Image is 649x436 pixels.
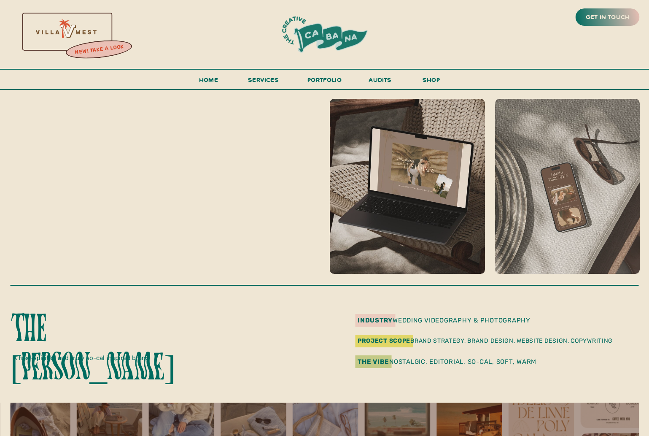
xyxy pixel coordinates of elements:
[65,41,134,58] a: new! take a look
[584,11,631,23] a: get in touch
[411,74,452,89] a: shop
[305,74,345,90] a: portfolio
[248,76,279,84] span: services
[358,358,389,366] b: The Vibe
[246,74,281,90] a: services
[196,74,222,90] a: Home
[13,353,202,366] p: A free-spirited and truly so-cal inspired brand
[358,357,614,368] p: nostalgic, editorial, so-cal, soft, warm
[368,74,393,89] a: audits
[358,315,548,324] p: wedding videography & photography
[358,336,630,348] p: Brand Strategy, Brand Design, Website Design, Copywriting
[358,317,393,324] b: industry
[358,337,410,344] b: Project Scope
[10,311,194,348] p: The [PERSON_NAME]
